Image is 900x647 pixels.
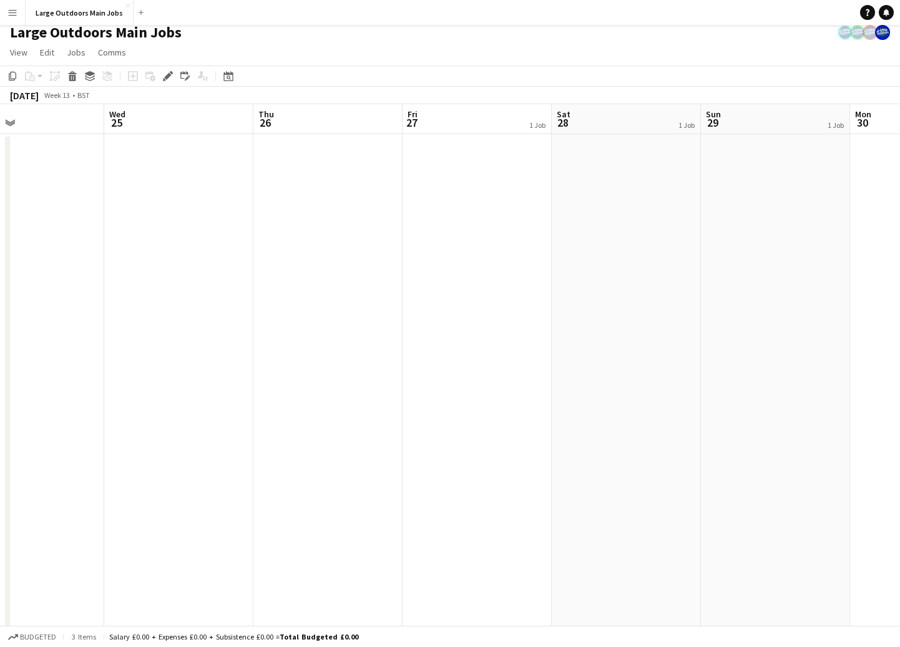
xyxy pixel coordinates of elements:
[107,115,125,130] span: 25
[706,109,721,120] span: Sun
[855,109,871,120] span: Mon
[863,25,878,40] app-user-avatar: Large Outdoors Office
[258,109,274,120] span: Thu
[40,47,54,58] span: Edit
[408,109,418,120] span: Fri
[678,120,695,130] div: 1 Job
[828,120,844,130] div: 1 Job
[77,90,90,100] div: BST
[10,89,39,102] div: [DATE]
[20,633,56,641] span: Budgeted
[62,44,90,61] a: Jobs
[109,632,358,641] div: Salary £0.00 + Expenses £0.00 + Subsistence £0.00 =
[257,115,274,130] span: 26
[280,632,358,641] span: Total Budgeted £0.00
[555,115,570,130] span: 28
[41,90,72,100] span: Week 13
[529,120,545,130] div: 1 Job
[704,115,721,130] span: 29
[69,632,99,641] span: 3 items
[406,115,418,130] span: 27
[838,25,853,40] app-user-avatar: Large Outdoors Office
[10,47,27,58] span: View
[6,630,58,644] button: Budgeted
[109,109,125,120] span: Wed
[557,109,570,120] span: Sat
[850,25,865,40] app-user-avatar: Large Outdoors Office
[875,25,890,40] app-user-avatar: Large Outdoors Office
[98,47,126,58] span: Comms
[67,47,86,58] span: Jobs
[10,23,182,42] h1: Large Outdoors Main Jobs
[35,44,59,61] a: Edit
[853,115,871,130] span: 30
[26,1,134,25] button: Large Outdoors Main Jobs
[5,44,32,61] a: View
[93,44,131,61] a: Comms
